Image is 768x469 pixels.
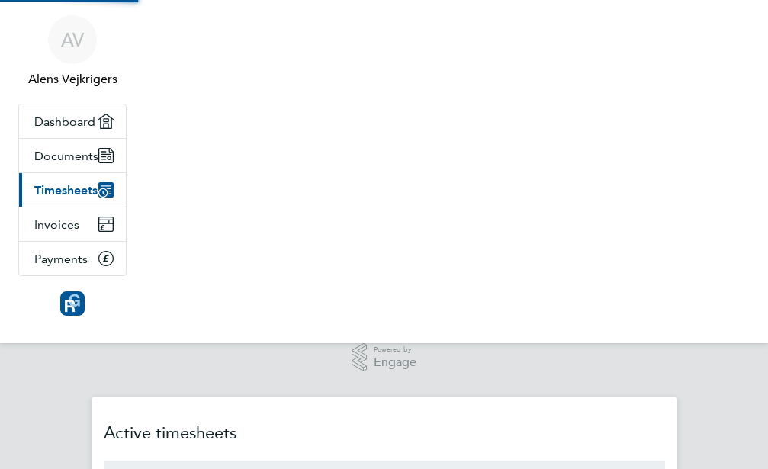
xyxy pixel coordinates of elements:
[34,149,98,163] span: Documents
[18,15,127,88] a: AVAlens Vejkrigers
[352,343,416,372] a: Powered byEngage
[19,173,126,207] a: Timesheets
[19,207,126,241] a: Invoices
[374,343,416,356] span: Powered by
[60,291,85,316] img: resourcinggroup-logo-retina.png
[19,104,126,138] a: Dashboard
[61,30,84,50] span: AV
[34,252,88,266] span: Payments
[34,217,79,232] span: Invoices
[19,139,126,172] a: Documents
[104,421,665,461] h2: Active timesheets
[34,114,95,129] span: Dashboard
[18,70,127,88] span: Alens Vejkrigers
[34,183,98,198] span: Timesheets
[374,356,416,369] span: Engage
[18,291,127,316] a: Go to home page
[19,242,126,275] a: Payments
